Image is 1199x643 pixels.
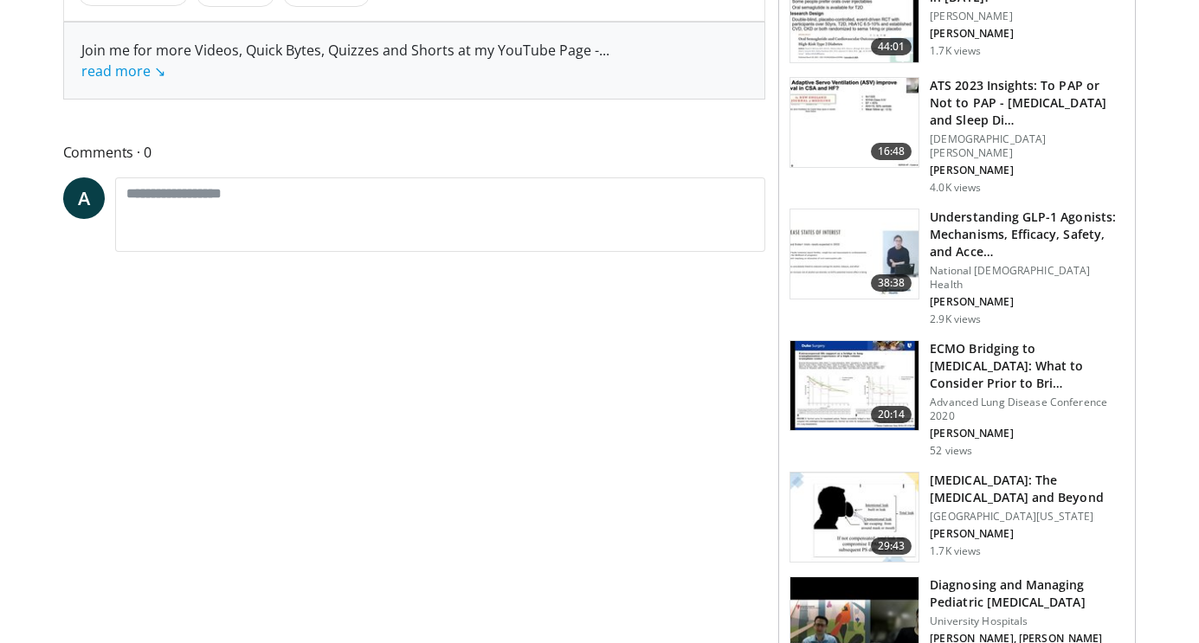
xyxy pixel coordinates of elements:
h3: [MEDICAL_DATA]: The [MEDICAL_DATA] and Beyond [930,472,1125,506]
img: e009c484-ea1f-410a-8eb9-81856f64492e.150x105_q85_crop-smart_upscale.jpg [790,473,919,563]
p: 2.9K views [930,312,981,326]
a: read more ↘ [81,61,165,80]
a: 20:14 ECMO Bridging to [MEDICAL_DATA]: What to Consider Prior to Bri… Advanced Lung Disease Confe... [790,340,1125,458]
img: 43e2b1d2-8762-498e-a13d-2487a9ce788e.150x105_q85_crop-smart_upscale.jpg [790,341,919,431]
img: 10897e49-57d0-4dda-943f-d9cde9436bef.150x105_q85_crop-smart_upscale.jpg [790,209,919,299]
span: Comments 0 [63,141,766,164]
h3: Diagnosing and Managing Pediatric [MEDICAL_DATA] [930,576,1125,611]
h3: Understanding GLP-1 Agonists: Mechanisms, Efficacy, Safety, and Acce… [930,209,1125,260]
p: [PERSON_NAME] [930,295,1125,309]
span: 44:01 [871,38,912,55]
a: 29:43 [MEDICAL_DATA]: The [MEDICAL_DATA] and Beyond [GEOGRAPHIC_DATA][US_STATE] [PERSON_NAME] 1.7... [790,472,1125,563]
a: A [63,177,105,219]
p: [DEMOGRAPHIC_DATA][PERSON_NAME] [930,132,1125,160]
p: 1.7K views [930,544,981,558]
span: 16:48 [871,143,912,160]
span: 20:14 [871,406,912,423]
p: [GEOGRAPHIC_DATA][US_STATE] [930,510,1125,524]
p: [PERSON_NAME] [930,527,1125,541]
a: 16:48 ATS 2023 Insights: To PAP or Not to PAP - [MEDICAL_DATA] and Sleep Di… [DEMOGRAPHIC_DATA][P... [790,77,1125,195]
p: 52 views [930,444,972,458]
span: 38:38 [871,274,912,292]
h3: ECMO Bridging to [MEDICAL_DATA]: What to Consider Prior to Bri… [930,340,1125,392]
div: Join me for more Videos, Quick Bytes, Quizzes and Shorts at my YouTube Page - [81,40,748,81]
a: 38:38 Understanding GLP-1 Agonists: Mechanisms, Efficacy, Safety, and Acce… National [DEMOGRAPHIC... [790,209,1125,326]
p: [PERSON_NAME] [930,427,1125,440]
span: ... [81,41,609,80]
p: [PERSON_NAME] [930,164,1125,177]
p: [PERSON_NAME] [930,27,1125,41]
p: 1.7K views [930,44,981,58]
p: [PERSON_NAME] [930,10,1125,23]
span: 29:43 [871,537,912,555]
p: Advanced Lung Disease Conference 2020 [930,395,1125,423]
p: National [DEMOGRAPHIC_DATA] Health [930,264,1125,292]
h3: ATS 2023 Insights: To PAP or Not to PAP - [MEDICAL_DATA] and Sleep Di… [930,77,1125,129]
img: 10c22b44-b763-49b4-9878-337a589fe2ae.150x105_q85_crop-smart_upscale.jpg [790,78,919,168]
p: University Hospitals [930,614,1125,628]
p: 4.0K views [930,181,981,195]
